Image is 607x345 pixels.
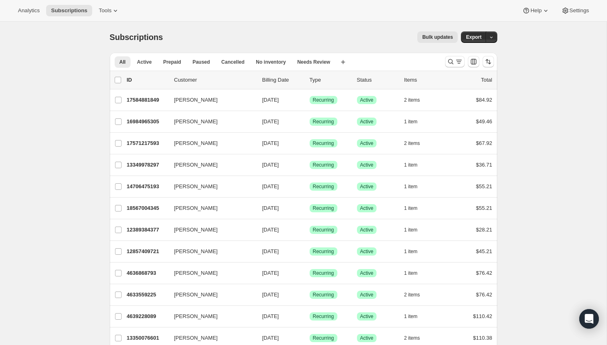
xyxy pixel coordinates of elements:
div: 18567004345[PERSON_NAME][DATE]SuccessRecurringSuccessActive1 item$55.21 [127,203,492,214]
button: Search and filter results [445,56,465,67]
span: [DATE] [262,140,279,146]
p: Billing Date [262,76,303,84]
span: Active [360,248,374,255]
span: Recurring [313,335,334,341]
div: 17571217593[PERSON_NAME][DATE]SuccessRecurringSuccessActive2 items$67.92 [127,138,492,149]
span: Subscriptions [51,7,87,14]
div: 16984965305[PERSON_NAME][DATE]SuccessRecurringSuccessActive1 item$49.46 [127,116,492,127]
p: 17571217593 [127,139,168,147]
span: $49.46 [476,118,492,125]
button: [PERSON_NAME] [169,202,251,215]
span: 1 item [404,118,418,125]
p: 4633559225 [127,291,168,299]
span: Active [137,59,152,65]
span: Help [530,7,541,14]
span: Analytics [18,7,40,14]
div: IDCustomerBilling DateTypeStatusItemsTotal [127,76,492,84]
span: 2 items [404,292,420,298]
span: $110.42 [473,313,492,319]
div: 13350076601[PERSON_NAME][DATE]SuccessRecurringSuccessActive2 items$110.38 [127,332,492,344]
span: $76.42 [476,270,492,276]
span: [DATE] [262,227,279,233]
span: 2 items [404,97,420,103]
span: Active [360,335,374,341]
button: [PERSON_NAME] [169,267,251,280]
span: Recurring [313,292,334,298]
span: [DATE] [262,118,279,125]
button: Sort the results [483,56,494,67]
span: Recurring [313,270,334,276]
p: ID [127,76,168,84]
span: 1 item [404,227,418,233]
span: Needs Review [297,59,330,65]
span: 1 item [404,270,418,276]
button: [PERSON_NAME] [169,93,251,107]
span: 1 item [404,162,418,168]
button: [PERSON_NAME] [169,137,251,150]
span: Active [360,227,374,233]
button: 1 item [404,246,427,257]
span: Recurring [313,227,334,233]
button: Settings [556,5,594,16]
span: 1 item [404,183,418,190]
span: [DATE] [262,205,279,211]
div: 4636868793[PERSON_NAME][DATE]SuccessRecurringSuccessActive1 item$76.42 [127,267,492,279]
button: Export [461,31,486,43]
span: Bulk updates [422,34,453,40]
span: Active [360,97,374,103]
span: Settings [569,7,589,14]
p: Total [481,76,492,84]
span: All [120,59,126,65]
span: [PERSON_NAME] [174,269,218,277]
div: 12389384377[PERSON_NAME][DATE]SuccessRecurringSuccessActive1 item$28.21 [127,224,492,236]
span: Recurring [313,248,334,255]
div: 4633559225[PERSON_NAME][DATE]SuccessRecurringSuccessActive2 items$76.42 [127,289,492,300]
span: [DATE] [262,335,279,341]
button: 1 item [404,159,427,171]
span: [PERSON_NAME] [174,226,218,234]
button: Create new view [337,56,350,68]
button: 1 item [404,224,427,236]
div: 4639228089[PERSON_NAME][DATE]SuccessRecurringSuccessActive1 item$110.42 [127,311,492,322]
p: 12389384377 [127,226,168,234]
button: 1 item [404,116,427,127]
span: 1 item [404,248,418,255]
button: [PERSON_NAME] [169,288,251,301]
span: No inventory [256,59,286,65]
button: 2 items [404,138,429,149]
span: Recurring [313,313,334,320]
span: [PERSON_NAME] [174,291,218,299]
span: [PERSON_NAME] [174,204,218,212]
p: 13350076601 [127,334,168,342]
span: 1 item [404,313,418,320]
button: [PERSON_NAME] [169,158,251,171]
span: [DATE] [262,97,279,103]
span: $55.21 [476,183,492,189]
button: 1 item [404,267,427,279]
span: [DATE] [262,292,279,298]
span: 2 items [404,335,420,341]
span: $110.38 [473,335,492,341]
button: [PERSON_NAME] [169,332,251,345]
span: $28.21 [476,227,492,233]
div: 13349978297[PERSON_NAME][DATE]SuccessRecurringSuccessActive1 item$36.71 [127,159,492,171]
div: 14706475193[PERSON_NAME][DATE]SuccessRecurringSuccessActive1 item$55.21 [127,181,492,192]
p: Status [357,76,398,84]
span: [PERSON_NAME] [174,247,218,256]
span: Cancelled [222,59,245,65]
span: Active [360,292,374,298]
span: Recurring [313,162,334,168]
button: Help [517,5,554,16]
button: 2 items [404,289,429,300]
p: 12857409721 [127,247,168,256]
button: 1 item [404,181,427,192]
span: Recurring [313,140,334,147]
span: Recurring [313,205,334,211]
p: 4636868793 [127,269,168,277]
span: Active [360,162,374,168]
button: Tools [94,5,124,16]
button: 2 items [404,94,429,106]
div: Items [404,76,445,84]
span: Recurring [313,97,334,103]
span: $67.92 [476,140,492,146]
